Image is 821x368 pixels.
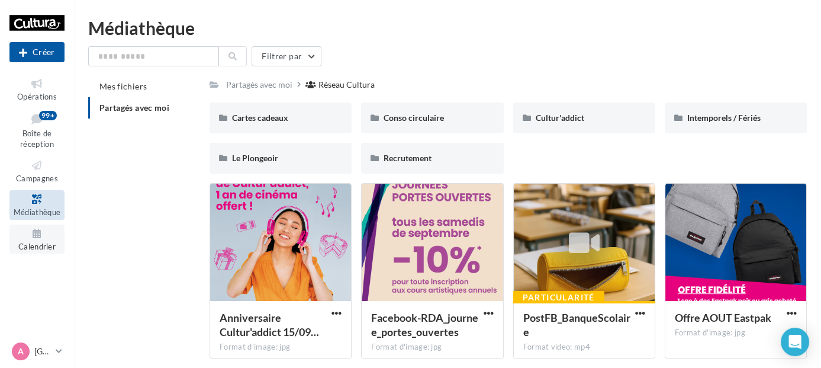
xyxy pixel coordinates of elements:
[781,328,809,356] div: Open Intercom Messenger
[9,42,65,62] button: Créer
[687,113,761,123] span: Intemporels / Fériés
[99,81,147,91] span: Mes fichiers
[14,207,61,217] span: Médiathèque
[18,345,24,357] span: A
[99,103,169,113] span: Partagés avec moi
[20,129,54,149] span: Boîte de réception
[9,190,65,219] a: Médiathèque
[371,311,478,338] span: Facebook-RDA_journee_portes_ouvertes
[9,156,65,185] a: Campagnes
[39,111,57,120] div: 99+
[18,242,56,251] span: Calendrier
[318,79,375,91] div: Réseau Cultura
[226,79,292,91] div: Partagés avec moi
[675,311,771,324] span: Offre AOUT Eastpak
[220,342,342,353] div: Format d'image: jpg
[536,113,584,123] span: Cultur'addict
[16,174,58,183] span: Campagnes
[88,19,807,37] div: Médiathèque
[9,42,65,62] div: Nouvelle campagne
[252,46,321,66] button: Filtrer par
[371,342,493,353] div: Format d'image: jpg
[384,153,432,163] span: Recrutement
[523,311,630,338] span: PostFB_BanqueScolaire
[9,75,65,104] a: Opérations
[675,328,797,338] div: Format d'image: jpg
[232,113,288,123] span: Cartes cadeaux
[232,153,278,163] span: Le Plongeoir
[513,291,604,304] div: Particularité
[9,108,65,152] a: Boîte de réception99+
[9,340,65,363] a: A [GEOGRAPHIC_DATA]
[220,311,319,338] span: Anniversaire Cultur'addict 15/09 au 28/09
[9,225,65,254] a: Calendrier
[384,113,444,123] span: Conso circulaire
[17,92,57,101] span: Opérations
[523,342,645,353] div: Format video: mp4
[34,345,51,357] p: [GEOGRAPHIC_DATA]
